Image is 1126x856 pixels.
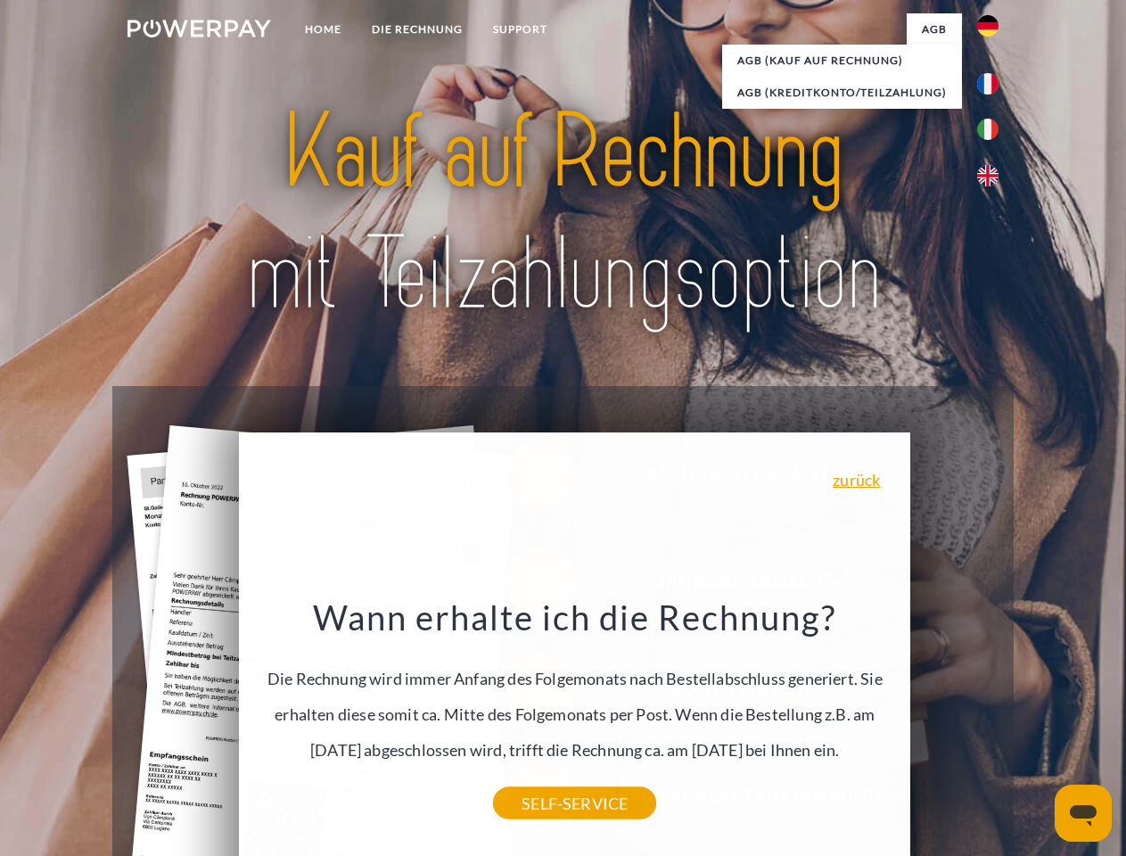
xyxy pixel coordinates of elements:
[907,13,962,45] a: agb
[722,77,962,109] a: AGB (Kreditkonto/Teilzahlung)
[250,596,900,638] h3: Wann erhalte ich die Rechnung?
[357,13,478,45] a: DIE RECHNUNG
[478,13,563,45] a: SUPPORT
[127,20,271,37] img: logo-powerpay-white.svg
[977,165,999,186] img: en
[977,73,999,95] img: fr
[977,119,999,140] img: it
[1055,785,1112,842] iframe: Schaltfläche zum Öffnen des Messaging-Fensters
[977,15,999,37] img: de
[170,86,956,342] img: title-powerpay_de.svg
[250,596,900,803] div: Die Rechnung wird immer Anfang des Folgemonats nach Bestellabschluss generiert. Sie erhalten dies...
[722,45,962,77] a: AGB (Kauf auf Rechnung)
[290,13,357,45] a: Home
[493,787,656,819] a: SELF-SERVICE
[833,472,880,488] a: zurück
